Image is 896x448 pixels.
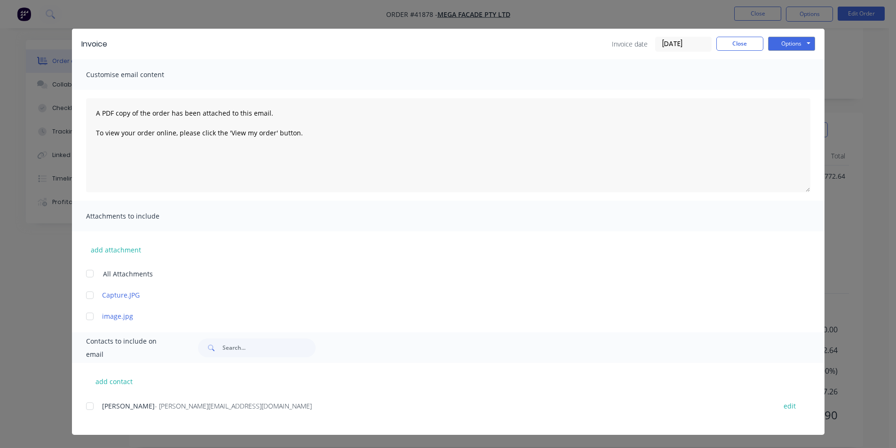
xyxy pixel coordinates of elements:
button: Close [716,37,763,51]
span: Invoice date [612,39,648,49]
a: image.jpg [102,311,767,321]
input: Search... [222,338,316,357]
button: add contact [86,374,143,388]
div: Invoice [81,39,107,50]
span: Customise email content [86,68,190,81]
a: Capture.JPG [102,290,767,300]
span: [PERSON_NAME] [102,401,155,410]
button: edit [778,400,801,412]
button: add attachment [86,243,146,257]
span: Attachments to include [86,210,190,223]
button: Options [768,37,815,51]
span: - [PERSON_NAME][EMAIL_ADDRESS][DOMAIN_NAME] [155,401,312,410]
textarea: A PDF copy of the order has been attached to this email. To view your order online, please click ... [86,98,810,192]
span: All Attachments [103,269,153,279]
span: Contacts to include on email [86,335,175,361]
